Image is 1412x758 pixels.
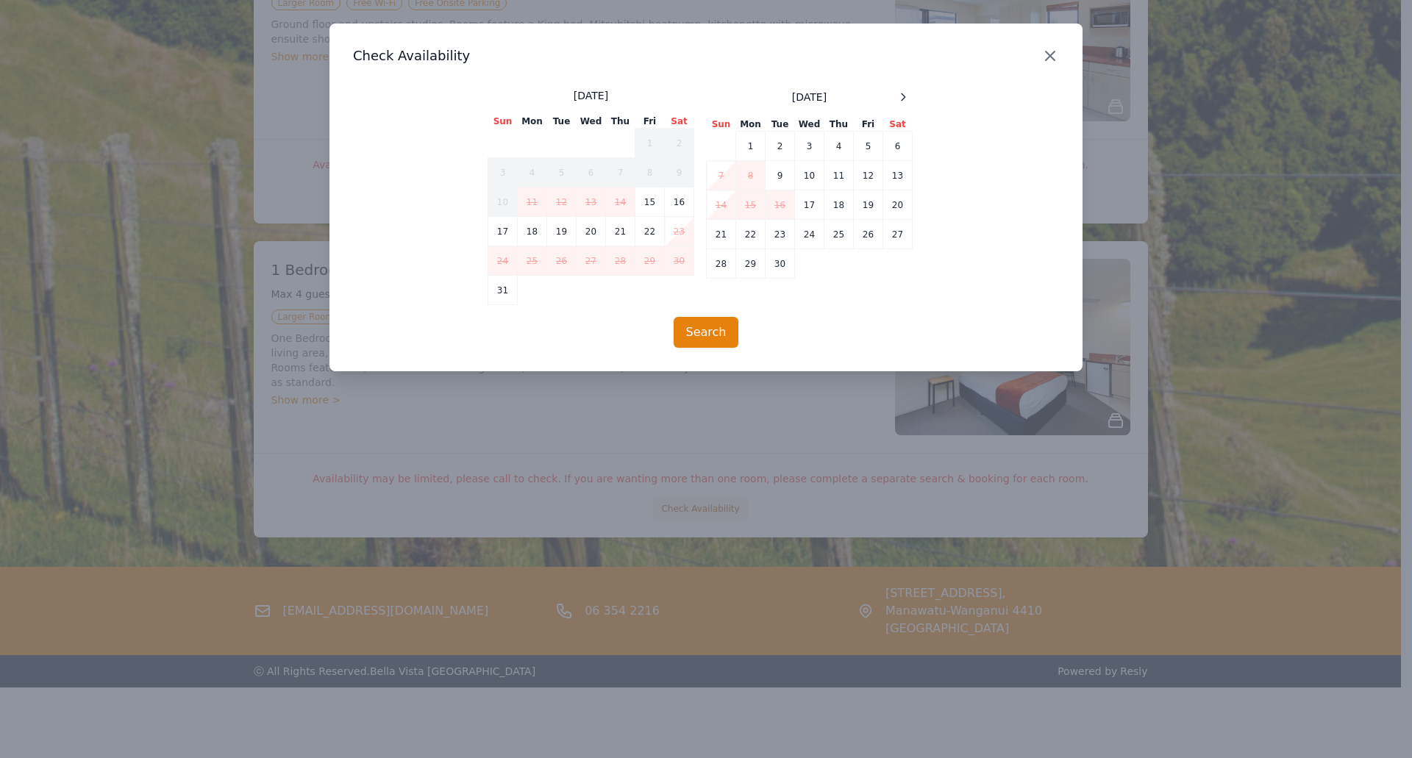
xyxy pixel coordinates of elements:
[353,47,1059,65] h3: Check Availability
[795,220,824,249] td: 24
[766,132,795,161] td: 2
[665,158,694,187] td: 9
[488,187,518,217] td: 10
[518,246,547,276] td: 25
[547,158,577,187] td: 5
[766,118,795,132] th: Tue
[577,158,606,187] td: 6
[707,249,736,279] td: 28
[606,158,635,187] td: 7
[518,187,547,217] td: 11
[824,161,854,190] td: 11
[488,276,518,305] td: 31
[606,246,635,276] td: 28
[635,115,665,129] th: Fri
[736,132,766,161] td: 1
[577,187,606,217] td: 13
[883,220,913,249] td: 27
[766,190,795,220] td: 16
[518,158,547,187] td: 4
[665,246,694,276] td: 30
[736,220,766,249] td: 22
[795,161,824,190] td: 10
[795,132,824,161] td: 3
[547,187,577,217] td: 12
[707,161,736,190] td: 7
[635,129,665,158] td: 1
[854,220,883,249] td: 26
[854,132,883,161] td: 5
[766,220,795,249] td: 23
[707,220,736,249] td: 21
[854,190,883,220] td: 19
[824,132,854,161] td: 4
[707,190,736,220] td: 14
[883,118,913,132] th: Sat
[488,217,518,246] td: 17
[824,190,854,220] td: 18
[577,217,606,246] td: 20
[883,190,913,220] td: 20
[488,158,518,187] td: 3
[674,317,739,348] button: Search
[606,217,635,246] td: 21
[795,190,824,220] td: 17
[665,129,694,158] td: 2
[488,115,518,129] th: Sun
[736,118,766,132] th: Mon
[547,217,577,246] td: 19
[883,132,913,161] td: 6
[577,115,606,129] th: Wed
[766,161,795,190] td: 9
[635,217,665,246] td: 22
[736,161,766,190] td: 8
[824,220,854,249] td: 25
[635,246,665,276] td: 29
[795,118,824,132] th: Wed
[665,115,694,129] th: Sat
[854,161,883,190] td: 12
[824,118,854,132] th: Thu
[736,249,766,279] td: 29
[488,246,518,276] td: 24
[577,246,606,276] td: 27
[854,118,883,132] th: Fri
[547,115,577,129] th: Tue
[635,158,665,187] td: 8
[665,217,694,246] td: 23
[766,249,795,279] td: 30
[518,217,547,246] td: 18
[792,90,827,104] span: [DATE]
[665,187,694,217] td: 16
[574,88,608,103] span: [DATE]
[518,115,547,129] th: Mon
[606,115,635,129] th: Thu
[883,161,913,190] td: 13
[635,187,665,217] td: 15
[606,187,635,217] td: 14
[547,246,577,276] td: 26
[736,190,766,220] td: 15
[707,118,736,132] th: Sun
